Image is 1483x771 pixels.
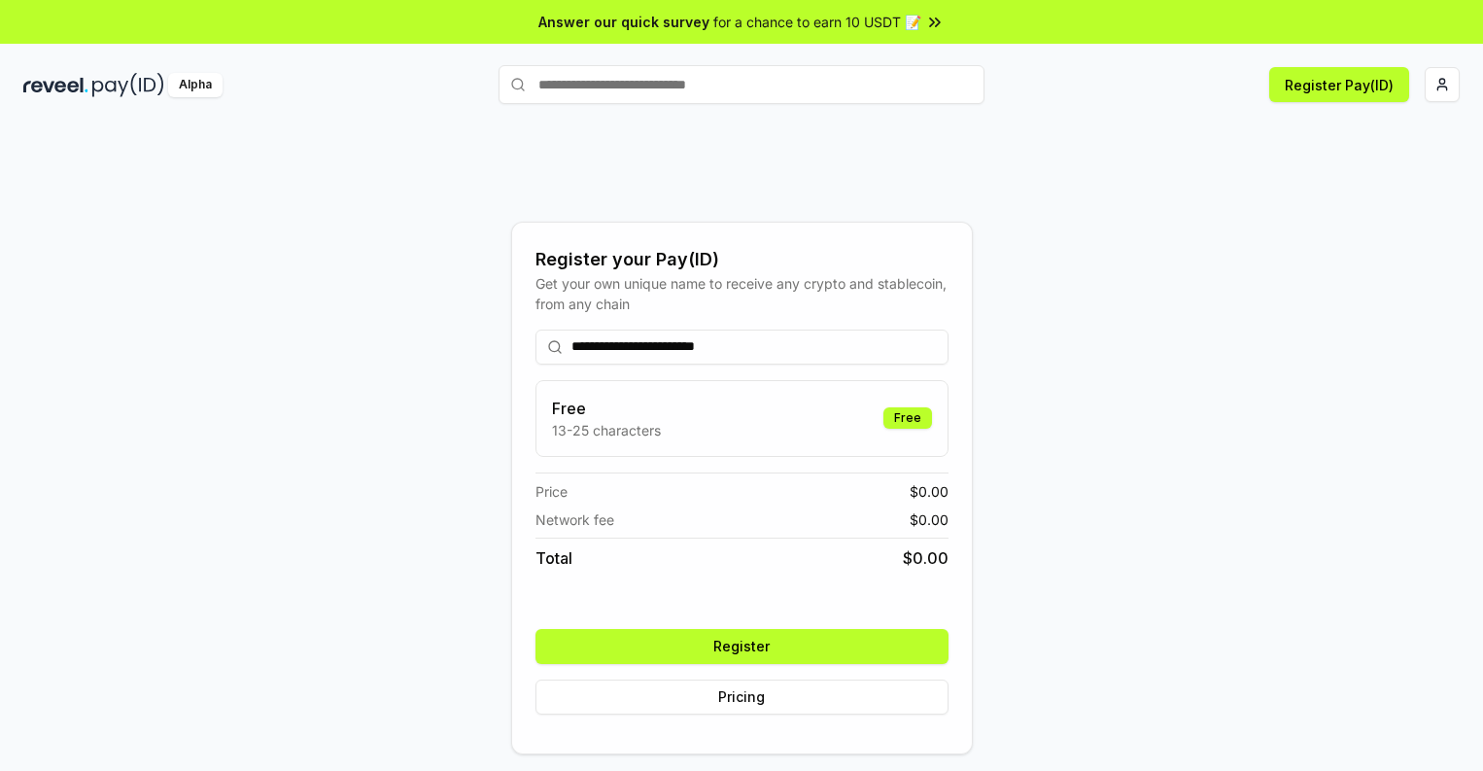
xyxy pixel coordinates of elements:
[535,509,614,530] span: Network fee
[535,481,568,502] span: Price
[552,420,661,440] p: 13-25 characters
[168,73,223,97] div: Alpha
[903,546,948,570] span: $ 0.00
[552,397,661,420] h3: Free
[535,546,572,570] span: Total
[92,73,164,97] img: pay_id
[910,481,948,502] span: $ 0.00
[910,509,948,530] span: $ 0.00
[535,680,948,715] button: Pricing
[713,12,921,32] span: for a chance to earn 10 USDT 📝
[23,73,88,97] img: reveel_dark
[883,407,932,429] div: Free
[538,12,709,32] span: Answer our quick survey
[1269,67,1409,102] button: Register Pay(ID)
[535,629,948,664] button: Register
[535,246,948,273] div: Register your Pay(ID)
[535,273,948,314] div: Get your own unique name to receive any crypto and stablecoin, from any chain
